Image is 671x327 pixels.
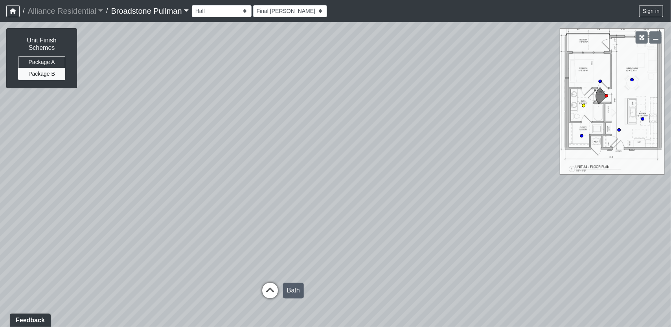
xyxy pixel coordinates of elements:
[18,56,65,68] button: Package A
[28,3,103,19] a: Alliance Residential
[6,311,52,327] iframe: Ybug feedback widget
[111,3,189,19] a: Broadstone Pullman
[103,3,111,19] span: /
[20,3,28,19] span: /
[18,68,65,80] button: Package B
[283,283,304,298] div: Bath
[15,37,69,51] h6: Unit Finish Schemes
[639,5,663,17] button: Sign in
